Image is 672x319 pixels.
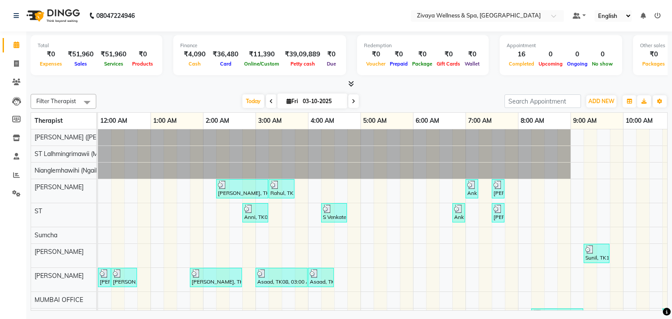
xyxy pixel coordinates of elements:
div: ₹51,960 [64,49,97,59]
a: 6:00 AM [413,114,441,127]
div: ₹0 [388,49,410,59]
div: ₹0 [410,49,434,59]
span: [PERSON_NAME] [35,248,84,256]
span: No show [590,61,615,67]
input: 2025-10-03 [300,95,344,108]
div: Total [38,42,155,49]
span: Today [242,94,264,108]
div: ₹0 [130,49,155,59]
div: Ankit, TK09, 07:00 AM-07:15 AM, [GEOGRAPHIC_DATA] - Indian Head Massage with Aroma Therapy - 15 Mins [466,180,477,197]
span: Expenses [38,61,64,67]
div: ₹0 [640,49,667,59]
div: ₹51,960 [97,49,130,59]
img: logo [22,3,82,28]
span: ST Lalhmingrimawii (Mawi) [35,150,110,158]
span: Upcoming [536,61,565,67]
div: [PERSON_NAME], TK02, 12:15 AM-12:45 AM, Sole to Soul Foot Massage - 30 Mins [112,269,136,286]
span: MUMBAI OFFICE [35,296,83,304]
div: Finance [180,42,339,49]
a: 5:00 AM [361,114,389,127]
div: Asaad, TK08, 03:00 AM-04:00 AM, [MEDICAL_DATA] Relief Massage - 60 Mins [256,269,307,286]
span: Products [130,61,155,67]
div: [PERSON_NAME], TK03, 01:45 AM-02:45 AM, [MEDICAL_DATA] Relief Massage - 60 Mins [191,269,241,286]
a: 10:00 AM [623,114,655,127]
a: 4:00 AM [308,114,336,127]
div: 0 [536,49,565,59]
a: 9:00 AM [571,114,599,127]
div: [PERSON_NAME], TK11, 07:30 AM-07:45 AM, [GEOGRAPHIC_DATA] - Indian Head Massage with Aroma Therap... [493,180,504,197]
span: [PERSON_NAME] [35,272,84,280]
span: Nianglemhawihi (Ngaihte) [35,166,106,174]
input: Search Appointment [504,94,581,108]
div: ₹0 [434,49,462,59]
a: 12:00 AM [98,114,129,127]
div: Sunil, TK14, 09:15 AM-09:45 AM, Sole to Soul Foot Massage - 30 Mins [584,245,609,262]
span: Fri [284,98,300,104]
div: 16 [507,49,536,59]
span: Therapist [35,117,63,125]
b: 08047224946 [96,3,135,28]
span: Sales [72,61,89,67]
span: Filter Therapist [36,97,76,104]
a: 8:00 AM [518,114,546,127]
span: Packages [640,61,667,67]
div: 0 [590,49,615,59]
div: ₹0 [324,49,339,59]
div: ₹4,090 [180,49,209,59]
span: Completed [507,61,536,67]
div: Ankit, TK10, 06:45 AM-07:00 AM, Neck and Shoulder Rub - 15 Mins [453,205,464,221]
div: 0 [565,49,590,59]
span: Due [325,61,338,67]
div: Anni, TK05, 02:45 AM-03:15 AM, Sole to Soul Foot Massage - 30 Mins [243,205,267,221]
div: Redemption [364,42,482,49]
div: Appointment [507,42,615,49]
div: ₹36,480 [209,49,242,59]
div: Rahul, TK06, 03:15 AM-03:45 AM, Sole to Soul Foot Massage - 30 Mins [269,180,294,197]
span: Petty cash [288,61,317,67]
a: 1:00 AM [151,114,179,127]
span: [PERSON_NAME] [35,183,84,191]
div: [PERSON_NAME], TK04, 02:15 AM-03:15 AM, Sole to Soul Foot Massage - 60 Mins [217,180,267,197]
div: S Venkatesh, TK07, 04:15 AM-04:45 AM, Sole to Soul Foot Massage - 30 Mins [322,205,346,221]
span: Wallet [462,61,482,67]
a: 2:00 AM [203,114,231,127]
span: Ongoing [565,61,590,67]
div: ₹0 [462,49,482,59]
div: ₹39,09,889 [281,49,324,59]
span: Voucher [364,61,388,67]
div: [PERSON_NAME], TK12, 07:30 AM-07:45 AM, Neck and Shoulder Rub - 15 Mins [493,205,504,221]
div: [PERSON_NAME], TK01, 12:00 AM-12:15 AM, Neck and Shoulder Rub - 15 Mins [99,269,110,286]
span: ADD NEW [588,98,614,104]
span: [PERSON_NAME] ([PERSON_NAME]) [35,133,138,141]
button: ADD NEW [586,95,616,107]
span: ST [35,207,42,215]
span: Online/Custom [242,61,281,67]
div: Asaad, TK08, 04:00 AM-04:30 AM, [MEDICAL_DATA] Relief Massage - 30 Mins [309,269,333,286]
a: 3:00 AM [256,114,284,127]
div: ₹0 [38,49,64,59]
span: Prepaid [388,61,410,67]
span: Package [410,61,434,67]
div: ₹0 [364,49,388,59]
div: ₹11,390 [242,49,281,59]
span: Services [102,61,126,67]
span: Cash [186,61,203,67]
a: 7:00 AM [466,114,494,127]
span: Sumcha [35,231,57,239]
span: Card [218,61,234,67]
span: Gift Cards [434,61,462,67]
